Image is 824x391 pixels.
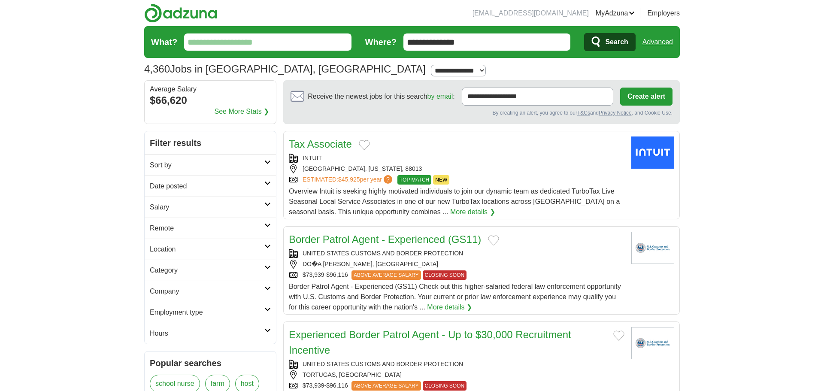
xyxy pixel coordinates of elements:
[151,36,177,48] label: What?
[145,260,276,281] a: Category
[631,136,674,169] img: Intuit logo
[145,302,276,323] a: Employment type
[338,176,360,183] span: $45,925
[289,233,481,245] a: Border Patrol Agent - Experienced (GS11)
[289,270,624,280] div: $73,939-$96,116
[384,175,392,184] span: ?
[631,232,674,264] img: U.S. Customs and Border Protection logo
[577,110,590,116] a: T&Cs
[150,202,264,212] h2: Salary
[599,110,632,116] a: Privacy Notice
[145,155,276,176] a: Sort by
[150,328,264,339] h2: Hours
[303,175,394,185] a: ESTIMATED:$45,925per year?
[150,223,264,233] h2: Remote
[289,164,624,173] div: [GEOGRAPHIC_DATA], [US_STATE], 88013
[215,106,270,117] a: See More Stats ❯
[303,361,463,367] a: UNITED STATES CUSTOMS AND BORDER PROTECTION
[144,63,426,75] h1: Jobs in [GEOGRAPHIC_DATA], [GEOGRAPHIC_DATA]
[488,235,499,246] button: Add to favorite jobs
[145,218,276,239] a: Remote
[433,175,449,185] span: NEW
[145,323,276,344] a: Hours
[150,244,264,255] h2: Location
[596,8,635,18] a: MyAdzuna
[397,175,431,185] span: TOP MATCH
[303,250,463,257] a: UNITED STATES CUSTOMS AND BORDER PROTECTION
[289,381,624,391] div: $73,939-$96,116
[620,88,673,106] button: Create alert
[584,33,635,51] button: Search
[423,381,467,391] span: CLOSING SOON
[150,160,264,170] h2: Sort by
[647,8,680,18] a: Employers
[289,283,621,311] span: Border Patrol Agent - Experienced (GS11) Check out this higher-salaried federal law enforcement o...
[144,3,217,23] img: Adzuna logo
[150,93,271,108] div: $66,620
[145,281,276,302] a: Company
[145,239,276,260] a: Location
[423,270,467,280] span: CLOSING SOON
[150,357,271,370] h2: Popular searches
[150,307,264,318] h2: Employment type
[150,265,264,276] h2: Category
[450,207,495,217] a: More details ❯
[145,176,276,197] a: Date posted
[473,8,589,18] li: [EMAIL_ADDRESS][DOMAIN_NAME]
[303,155,322,161] a: INTUIT
[427,93,453,100] a: by email
[351,270,421,280] span: ABOVE AVERAGE SALARY
[289,138,352,150] a: Tax Associate
[145,131,276,155] h2: Filter results
[144,61,170,77] span: 4,360
[289,260,624,269] div: DO�A [PERSON_NAME], [GEOGRAPHIC_DATA]
[427,302,472,312] a: More details ❯
[365,36,397,48] label: Where?
[308,91,454,102] span: Receive the newest jobs for this search :
[291,109,673,117] div: By creating an alert, you agree to our and , and Cookie Use.
[631,327,674,359] img: U.S. Customs and Border Protection logo
[150,286,264,297] h2: Company
[150,181,264,191] h2: Date posted
[359,140,370,150] button: Add to favorite jobs
[289,188,620,215] span: Overview Intuit is seeking highly motivated individuals to join our dynamic team as dedicated Tur...
[289,370,624,379] div: TORTUGAS, [GEOGRAPHIC_DATA]
[150,86,271,93] div: Average Salary
[613,330,624,341] button: Add to favorite jobs
[642,33,673,51] a: Advanced
[351,381,421,391] span: ABOVE AVERAGE SALARY
[605,33,628,51] span: Search
[145,197,276,218] a: Salary
[289,329,571,356] a: Experienced Border Patrol Agent - Up to $30,000 Recruitment Incentive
